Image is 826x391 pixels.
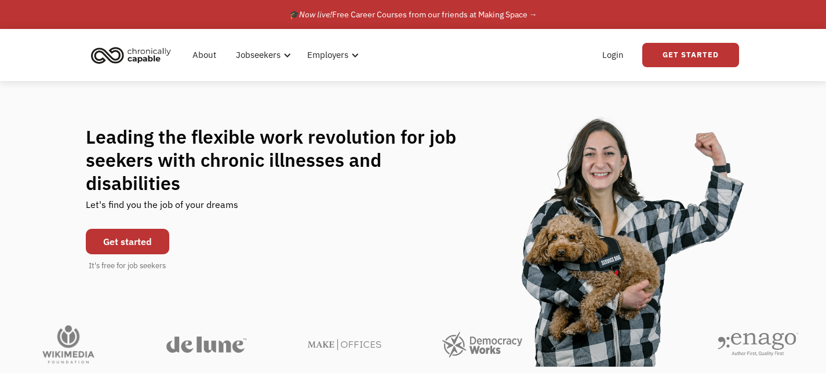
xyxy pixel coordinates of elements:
[236,48,281,62] div: Jobseekers
[229,36,294,74] div: Jobseekers
[88,42,174,68] img: Chronically Capable logo
[300,36,362,74] div: Employers
[307,48,348,62] div: Employers
[86,125,479,195] h1: Leading the flexible work revolution for job seekers with chronic illnesses and disabilities
[642,43,739,67] a: Get Started
[88,42,180,68] a: home
[86,229,169,254] a: Get started
[89,260,166,272] div: It's free for job seekers
[595,36,631,74] a: Login
[86,195,238,223] div: Let's find you the job of your dreams
[185,36,223,74] a: About
[299,9,332,20] em: Now live!
[289,8,537,21] div: 🎓 Free Career Courses from our friends at Making Space →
